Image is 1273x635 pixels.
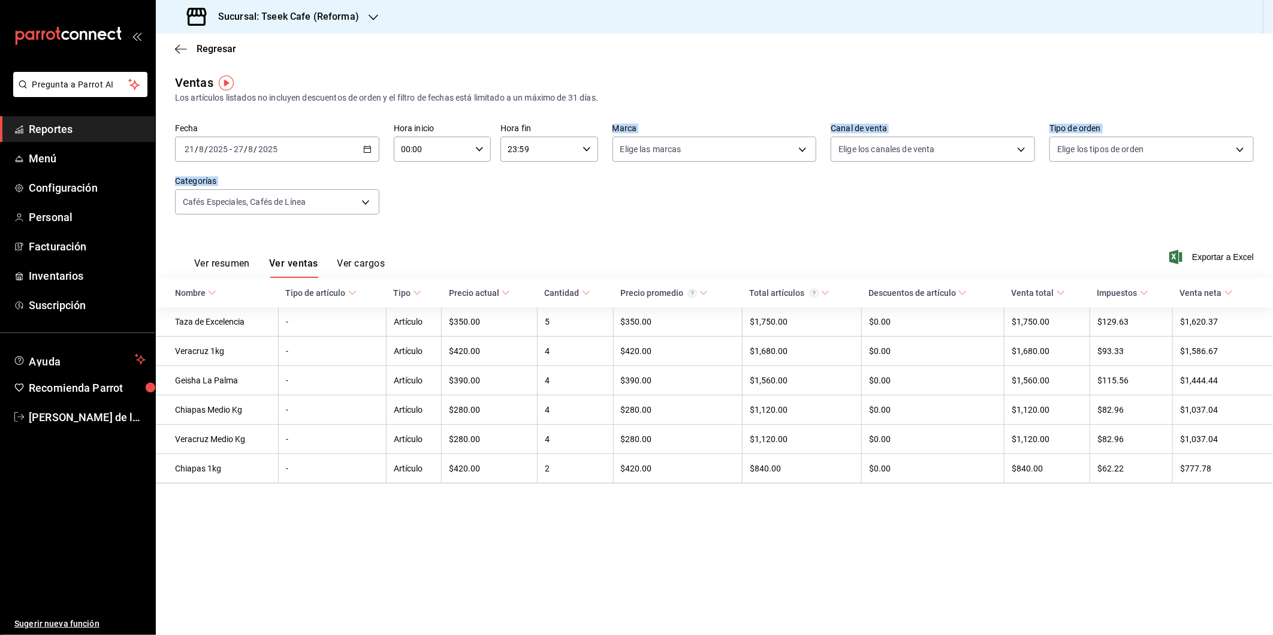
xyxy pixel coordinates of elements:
[175,288,216,298] span: Nombre
[1090,337,1173,366] td: $93.33
[500,125,598,133] label: Hora fin
[1090,307,1173,337] td: $129.63
[442,337,538,366] td: $420.00
[861,395,1004,425] td: $0.00
[442,395,538,425] td: $280.00
[393,288,411,298] div: Tipo
[132,31,141,41] button: open_drawer_menu
[810,289,819,298] svg: El total artículos considera cambios de precios en los artículos así como costos adicionales por ...
[1012,288,1065,298] span: Venta total
[613,454,742,483] td: $420.00
[831,125,1035,133] label: Canal de venta
[750,288,819,298] div: Total artículos
[156,366,279,395] td: Geisha La Palma
[1004,307,1090,337] td: $1,750.00
[194,258,250,278] button: Ver resumen
[861,366,1004,395] td: $0.00
[743,307,862,337] td: $1,750.00
[1090,454,1173,483] td: $62.22
[286,288,357,298] span: Tipo de artículo
[29,268,146,284] span: Inventarios
[29,180,146,196] span: Configuración
[538,366,614,395] td: 4
[1004,425,1090,454] td: $1,120.00
[175,125,379,133] label: Fecha
[204,144,208,154] span: /
[184,144,195,154] input: --
[244,144,248,154] span: /
[386,366,441,395] td: Artículo
[620,288,708,298] span: Precio promedio
[386,454,441,483] td: Artículo
[156,307,279,337] td: Taza de Excelencia
[538,454,614,483] td: 2
[219,75,234,90] img: Tooltip marker
[175,43,236,55] button: Regresar
[209,10,359,24] h3: Sucursal: Tseek Cafe (Reforma)
[1012,288,1054,298] div: Venta total
[183,196,306,208] span: Cafés Especiales, Cafés de Línea
[1004,337,1090,366] td: $1,680.00
[868,288,967,298] span: Descuentos de artículo
[545,288,580,298] div: Cantidad
[29,297,146,313] span: Suscripción
[1173,395,1273,425] td: $1,037.04
[394,125,491,133] label: Hora inicio
[1057,143,1144,155] span: Elige los tipos de orden
[1173,454,1273,483] td: $777.78
[1097,288,1148,298] span: Impuestos
[1090,366,1173,395] td: $115.56
[233,144,244,154] input: --
[156,425,279,454] td: Veracruz Medio Kg
[393,288,421,298] span: Tipo
[29,238,146,255] span: Facturación
[29,150,146,167] span: Menú
[613,425,742,454] td: $280.00
[538,307,614,337] td: 5
[175,288,206,298] div: Nombre
[1172,250,1254,264] button: Exportar a Excel
[248,144,254,154] input: --
[29,352,130,367] span: Ayuda
[442,425,538,454] td: $280.00
[386,395,441,425] td: Artículo
[195,144,198,154] span: /
[868,288,956,298] div: Descuentos de artículo
[613,125,817,133] label: Marca
[861,454,1004,483] td: $0.00
[1097,288,1138,298] div: Impuestos
[861,425,1004,454] td: $0.00
[743,425,862,454] td: $1,120.00
[279,395,387,425] td: -
[254,144,258,154] span: /
[14,618,146,630] span: Sugerir nueva función
[286,288,346,298] div: Tipo de artículo
[750,288,829,298] span: Total artículos
[175,92,1254,104] div: Los artículos listados no incluyen descuentos de orden y el filtro de fechas está limitado a un m...
[538,395,614,425] td: 4
[337,258,385,278] button: Ver cargos
[538,425,614,454] td: 4
[449,288,499,298] div: Precio actual
[743,454,862,483] td: $840.00
[838,143,934,155] span: Elige los canales de venta
[29,121,146,137] span: Reportes
[386,307,441,337] td: Artículo
[1004,366,1090,395] td: $1,560.00
[198,144,204,154] input: --
[620,288,697,298] div: Precio promedio
[442,307,538,337] td: $350.00
[29,380,146,396] span: Recomienda Parrot
[156,395,279,425] td: Chiapas Medio Kg
[545,288,590,298] span: Cantidad
[13,72,147,97] button: Pregunta a Parrot AI
[279,307,387,337] td: -
[538,337,614,366] td: 4
[449,288,510,298] span: Precio actual
[175,74,213,92] div: Ventas
[613,366,742,395] td: $390.00
[32,78,129,91] span: Pregunta a Parrot AI
[279,425,387,454] td: -
[1180,288,1233,298] span: Venta neta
